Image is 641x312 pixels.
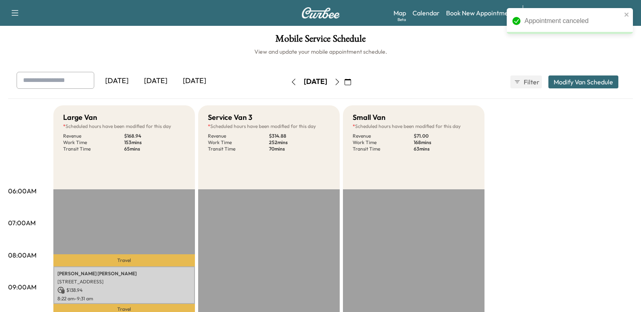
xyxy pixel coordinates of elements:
[446,8,514,18] a: Book New Appointment
[398,17,406,23] div: Beta
[8,48,633,56] h6: View and update your mobile appointment schedule.
[353,133,414,139] p: Revenue
[414,133,475,139] p: $ 71.00
[353,112,385,123] h5: Small Van
[208,146,269,152] p: Transit Time
[548,75,618,88] button: Modify Van Schedule
[414,139,475,146] p: 168 mins
[208,123,330,130] p: Scheduled hours have been modified for this day
[57,295,191,302] p: 8:22 am - 9:31 am
[304,77,327,87] div: [DATE]
[57,287,191,294] p: $ 138.94
[413,8,440,18] a: Calendar
[8,218,36,228] p: 07:00AM
[124,146,185,152] p: 65 mins
[57,278,191,285] p: [STREET_ADDRESS]
[175,72,214,90] div: [DATE]
[8,34,633,48] h1: Mobile Service Schedule
[208,133,269,139] p: Revenue
[353,123,475,130] p: Scheduled hours have been modified for this day
[393,8,406,18] a: MapBeta
[301,7,340,19] img: Curbee Logo
[510,75,542,88] button: Filter
[63,139,124,146] p: Work Time
[57,270,191,277] p: [PERSON_NAME] [PERSON_NAME]
[353,139,414,146] p: Work Time
[8,250,36,260] p: 08:00AM
[63,133,124,139] p: Revenue
[208,112,252,123] h5: Service Van 3
[269,139,330,146] p: 252 mins
[353,146,414,152] p: Transit Time
[53,254,195,266] p: Travel
[208,139,269,146] p: Work Time
[124,139,185,146] p: 153 mins
[414,146,475,152] p: 63 mins
[136,72,175,90] div: [DATE]
[269,133,330,139] p: $ 314.88
[269,146,330,152] p: 70 mins
[8,282,36,292] p: 09:00AM
[624,11,630,18] button: close
[63,123,185,130] p: Scheduled hours have been modified for this day
[524,77,538,87] span: Filter
[525,16,622,26] div: Appointment canceled
[97,72,136,90] div: [DATE]
[63,146,124,152] p: Transit Time
[124,133,185,139] p: $ 168.94
[8,186,36,196] p: 06:00AM
[63,112,97,123] h5: Large Van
